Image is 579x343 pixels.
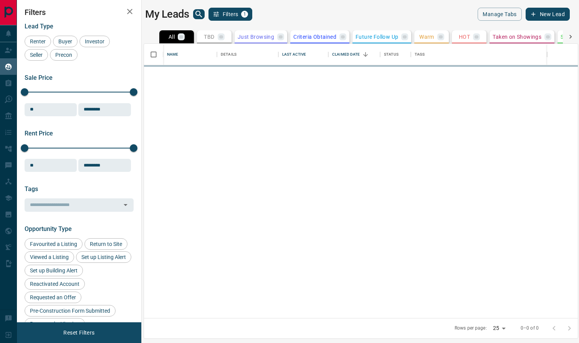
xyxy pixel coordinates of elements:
div: Tags [411,44,547,65]
p: All [169,34,175,40]
span: Reactivated Account [27,281,82,287]
div: 25 [490,323,508,334]
p: TBD [204,34,214,40]
button: Sort [360,49,371,60]
div: Renter [25,36,51,47]
p: Criteria Obtained [293,34,336,40]
p: Warm [419,34,434,40]
span: Set up Listing Alert [79,254,129,260]
span: Investor [82,38,107,45]
button: Reset Filters [58,326,99,339]
button: Manage Tabs [478,8,521,21]
div: Buyer [53,36,78,47]
h1: My Leads [145,8,189,20]
div: Claimed Date [332,44,360,65]
div: Precon [50,49,78,61]
span: Requested a Viewing [27,321,82,327]
div: Favourited a Listing [25,238,83,250]
p: Taken on Showings [493,34,541,40]
div: Last Active [278,44,328,65]
p: Rows per page: [455,325,487,331]
div: Return to Site [84,238,127,250]
span: Viewed a Listing [27,254,71,260]
span: Requested an Offer [27,294,79,300]
div: Pre-Construction Form Submitted [25,305,116,317]
div: Investor [79,36,110,47]
div: Name [163,44,217,65]
span: Buyer [56,38,75,45]
span: Renter [27,38,48,45]
div: Requested an Offer [25,292,81,303]
div: Status [384,44,399,65]
span: Lead Type [25,23,53,30]
div: Set up Building Alert [25,265,83,276]
div: Details [221,44,237,65]
div: Reactivated Account [25,278,85,290]
span: Opportunity Type [25,225,72,233]
span: Pre-Construction Form Submitted [27,308,113,314]
p: 0–0 of 0 [521,325,539,331]
div: Name [167,44,179,65]
div: Status [380,44,411,65]
button: search button [193,9,205,19]
span: Rent Price [25,130,53,137]
span: Return to Site [87,241,125,247]
span: Seller [27,52,45,58]
p: Future Follow Up [356,34,398,40]
p: HOT [459,34,470,40]
button: Open [120,200,131,210]
div: Requested a Viewing [25,318,85,330]
span: Precon [53,52,75,58]
div: Last Active [282,44,306,65]
button: New Lead [526,8,570,21]
div: Set up Listing Alert [76,251,131,263]
div: Details [217,44,278,65]
div: Seller [25,49,48,61]
span: Tags [25,185,38,193]
button: Filters1 [208,8,253,21]
span: Set up Building Alert [27,267,80,274]
div: Claimed Date [328,44,380,65]
p: Just Browsing [238,34,274,40]
div: Tags [415,44,425,65]
div: Viewed a Listing [25,251,74,263]
span: Sale Price [25,74,53,81]
span: Favourited a Listing [27,241,80,247]
span: 1 [242,12,247,17]
h2: Filters [25,8,134,17]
